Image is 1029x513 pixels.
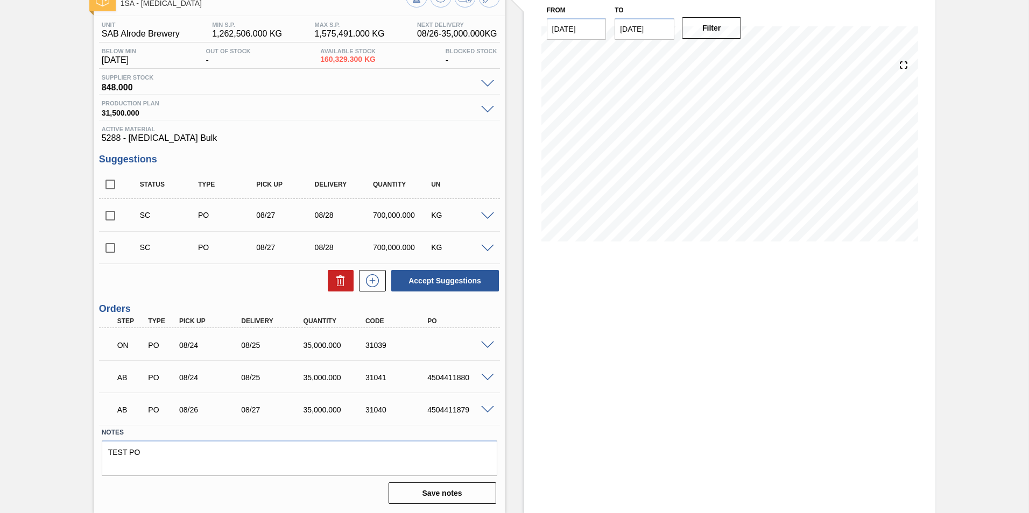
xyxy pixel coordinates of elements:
div: Status [137,181,202,188]
div: PO [425,317,494,325]
div: Accept Suggestions [386,269,500,293]
span: 160,329.300 KG [320,55,376,63]
div: Type [145,317,178,325]
span: Supplier Stock [102,74,476,81]
div: 08/25/2025 [238,373,308,382]
div: 08/26/2025 [177,405,246,414]
div: Negotiating Order [115,333,147,357]
span: 1,262,506.000 KG [212,29,282,39]
div: Step [115,317,147,325]
div: - [203,48,253,65]
div: 31039 [363,341,432,350]
div: 35,000.000 [301,341,370,350]
span: MIN S.P. [212,22,282,28]
span: Available Stock [320,48,376,54]
div: Code [363,317,432,325]
span: 1,575,491.000 KG [315,29,385,39]
div: KG [428,243,494,252]
label: Notes [102,425,497,440]
button: Filter [682,17,742,39]
div: UN [428,181,494,188]
div: 700,000.000 [370,211,435,219]
div: 4504411880 [425,373,494,382]
span: 08/26 - 35,000.000 KG [417,29,497,39]
span: Next Delivery [417,22,497,28]
div: Delete Suggestions [322,270,354,291]
div: 08/27/2025 [238,405,308,414]
p: AB [117,373,144,382]
span: SAB Alrode Brewery [102,29,180,39]
span: Out Of Stock [206,48,251,54]
div: 08/24/2025 [177,373,246,382]
div: 35,000.000 [301,405,370,414]
div: Purchase order [195,211,260,219]
div: 08/28/2025 [312,211,377,219]
span: Active Material [102,126,497,132]
div: Pick up [177,317,246,325]
div: Purchase order [145,341,178,350]
div: 08/27/2025 [253,243,319,252]
div: Quantity [301,317,370,325]
span: 5288 - [MEDICAL_DATA] Bulk [102,133,497,143]
div: - [443,48,500,65]
div: Awaiting Billing [115,398,147,422]
h3: Suggestions [99,154,500,165]
div: Suggestion Created [137,243,202,252]
span: 848.000 [102,81,476,91]
h3: Orders [99,303,500,315]
div: 31041 [363,373,432,382]
div: New suggestion [354,270,386,291]
input: mm/dd/yyyy [547,18,607,40]
button: Save notes [389,482,496,504]
div: Purchase order [145,373,178,382]
div: 4504411879 [425,405,494,414]
p: ON [117,341,144,350]
div: Awaiting Billing [115,366,147,389]
div: Suggestion Created [137,211,202,219]
div: Type [195,181,260,188]
div: 08/28/2025 [312,243,377,252]
div: KG [428,211,494,219]
div: Purchase order [145,405,178,414]
div: 700,000.000 [370,243,435,252]
div: 31040 [363,405,432,414]
label: From [547,6,566,14]
div: Pick up [253,181,319,188]
input: mm/dd/yyyy [615,18,674,40]
span: Unit [102,22,180,28]
span: Below Min [102,48,136,54]
div: 08/27/2025 [253,211,319,219]
label: to [615,6,623,14]
span: Blocked Stock [446,48,497,54]
span: MAX S.P. [315,22,385,28]
div: Purchase order [195,243,260,252]
textarea: TEST PO [102,440,497,476]
div: 35,000.000 [301,373,370,382]
span: 31,500.000 [102,106,476,117]
div: Quantity [370,181,435,188]
div: 08/25/2025 [238,341,308,350]
span: [DATE] [102,55,136,65]
div: Delivery [238,317,308,325]
div: 08/24/2025 [177,341,246,350]
div: Delivery [312,181,377,188]
span: Production plan [102,100,476,106]
button: Accept Suggestions [391,270,499,291]
p: AB [117,405,144,414]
